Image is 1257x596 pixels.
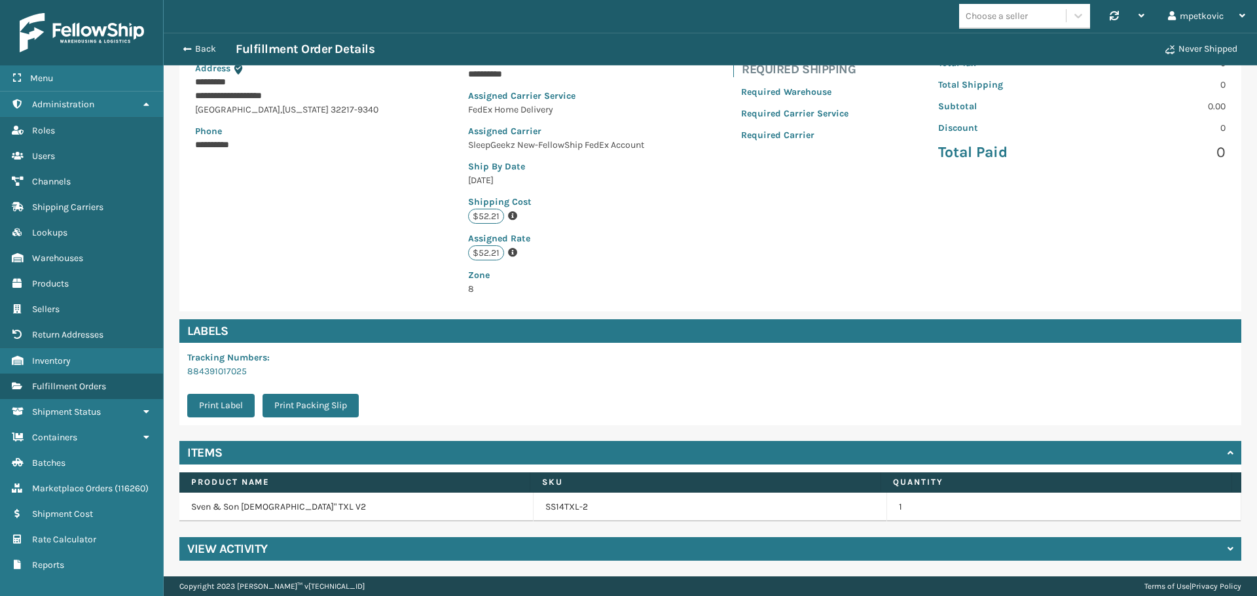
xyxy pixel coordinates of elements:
p: Ship By Date [468,160,651,173]
span: Containers [32,432,77,443]
p: Total Paid [938,143,1074,162]
p: 0.00 [1090,99,1226,113]
p: 0 [1090,121,1226,135]
span: Shipment Cost [32,508,93,519]
span: Menu [30,73,53,84]
a: Terms of Use [1144,582,1190,591]
span: [US_STATE] [282,104,329,115]
span: [GEOGRAPHIC_DATA] [195,104,280,115]
p: FedEx Home Delivery [468,103,651,116]
p: Assigned Carrier [468,124,651,138]
p: Copyright 2023 [PERSON_NAME]™ v [TECHNICAL_ID] [179,576,365,596]
p: Discount [938,121,1074,135]
span: Shipment Status [32,406,101,417]
span: Users [32,150,55,162]
span: Reports [32,559,64,570]
h4: View Activity [187,541,268,557]
p: Subtotal [938,99,1074,113]
span: Tracking Numbers : [187,352,270,363]
p: 0 [1090,143,1226,162]
p: SleepGeekz New-FellowShip FedEx Account [468,138,651,152]
p: Zone [468,268,651,282]
p: $52.21 [468,245,504,260]
span: ( 116260 ) [115,483,149,494]
h4: Labels [179,319,1241,343]
span: Marketplace Orders [32,483,113,494]
span: Warehouses [32,253,83,264]
i: Never Shipped [1165,45,1175,54]
span: Lookups [32,227,67,238]
p: $52.21 [468,209,504,224]
button: Print Label [187,394,255,417]
span: Fulfillment Orders [32,381,106,392]
p: Total Shipping [938,78,1074,92]
span: Return Addresses [32,329,103,340]
label: Product Name [191,476,518,488]
span: Address [195,63,230,74]
p: 0 [1090,78,1226,92]
p: Shipping Cost [468,195,651,209]
a: SS14TXL-2 [545,500,588,514]
span: Roles [32,125,55,136]
span: Sellers [32,304,60,315]
span: , [280,104,282,115]
label: Quantity [893,476,1220,488]
h4: Required Shipping [742,61,856,77]
button: Never Shipped [1157,36,1245,62]
span: Shipping Carriers [32,202,103,213]
td: 1 [887,493,1241,521]
span: Batches [32,457,65,468]
p: Required Carrier Service [741,107,848,120]
span: Inventory [32,355,71,366]
span: 32217-9340 [331,104,378,115]
span: Channels [32,176,71,187]
span: Products [32,278,69,289]
span: 8 [468,268,651,294]
h4: Items [187,445,223,461]
img: logo [20,13,144,52]
span: Rate Calculator [32,534,96,545]
p: Phone [195,124,378,138]
p: Assigned Carrier Service [468,89,651,103]
p: Assigned Rate [468,232,651,245]
p: Required Carrier [741,128,848,142]
label: SKU [542,476,869,488]
div: Choose a seller [966,9,1028,23]
p: Required Warehouse [741,85,848,99]
button: Back [175,43,236,55]
a: Privacy Policy [1192,582,1241,591]
button: Print Packing Slip [263,394,359,417]
td: Sven & Son [DEMOGRAPHIC_DATA]" TXL V2 [179,493,534,521]
a: 884391017025 [187,366,247,377]
h3: Fulfillment Order Details [236,41,374,57]
span: Administration [32,99,94,110]
div: | [1144,576,1241,596]
p: [DATE] [468,173,651,187]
